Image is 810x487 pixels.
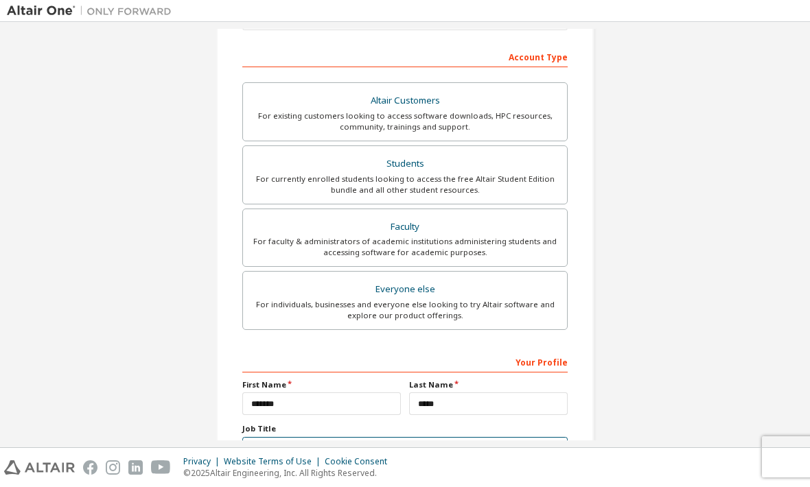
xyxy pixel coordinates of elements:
div: Students [251,154,559,174]
label: Job Title [242,423,568,434]
label: Last Name [409,379,568,390]
img: youtube.svg [151,460,171,475]
div: For existing customers looking to access software downloads, HPC resources, community, trainings ... [251,110,559,132]
div: Altair Customers [251,91,559,110]
div: For faculty & administrators of academic institutions administering students and accessing softwa... [251,236,559,258]
div: Cookie Consent [325,456,395,467]
div: For individuals, businesses and everyone else looking to try Altair software and explore our prod... [251,299,559,321]
div: Everyone else [251,280,559,299]
img: altair_logo.svg [4,460,75,475]
div: Website Terms of Use [224,456,325,467]
img: facebook.svg [83,460,97,475]
label: First Name [242,379,401,390]
div: Faculty [251,217,559,237]
img: linkedin.svg [128,460,143,475]
p: © 2025 Altair Engineering, Inc. All Rights Reserved. [183,467,395,479]
div: Privacy [183,456,224,467]
img: instagram.svg [106,460,120,475]
div: Your Profile [242,351,568,372]
div: For currently enrolled students looking to access the free Altair Student Edition bundle and all ... [251,174,559,195]
div: Account Type [242,45,568,67]
img: Altair One [7,4,178,18]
